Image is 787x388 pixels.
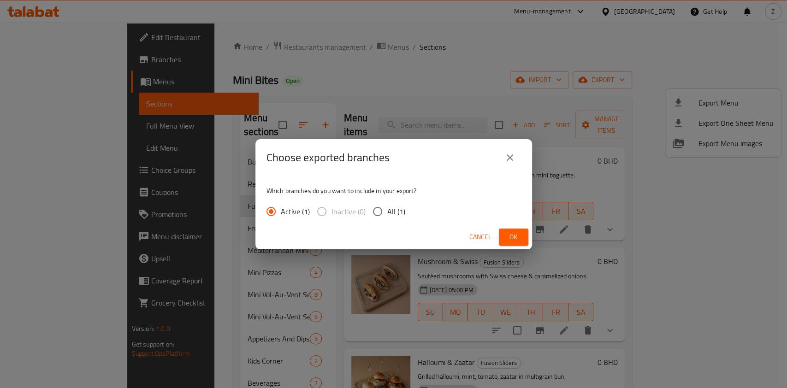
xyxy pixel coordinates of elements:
span: Cancel [469,231,491,243]
h2: Choose exported branches [266,150,390,165]
p: Which branches do you want to include in your export? [266,186,521,195]
button: Cancel [466,229,495,246]
span: Inactive (0) [331,206,366,217]
button: close [499,147,521,169]
span: Active (1) [281,206,310,217]
span: Ok [506,231,521,243]
button: Ok [499,229,528,246]
span: All (1) [387,206,405,217]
